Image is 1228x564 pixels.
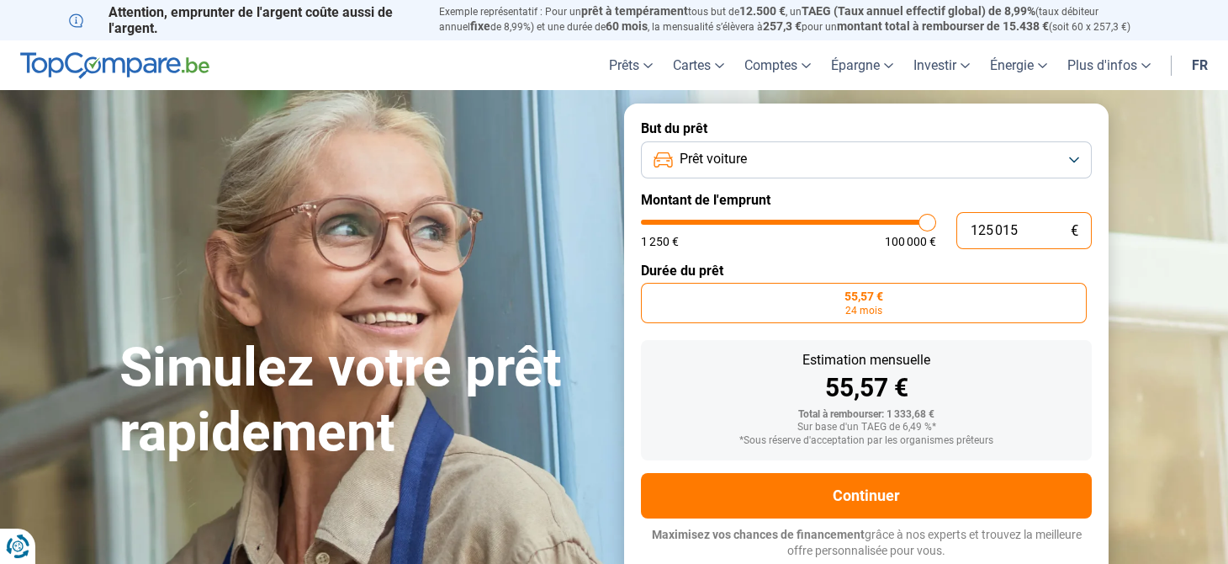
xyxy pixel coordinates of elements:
span: fixe [470,19,490,33]
a: Investir [903,40,980,90]
span: € [1071,224,1078,238]
span: 24 mois [845,306,882,316]
span: 55,57 € [844,290,883,302]
span: 1 250 € [641,236,679,247]
a: fr [1182,40,1218,90]
span: 60 mois [606,19,648,33]
h1: Simulez votre prêt rapidement [119,336,604,466]
span: Maximisez vos chances de financement [652,528,865,541]
p: Exemple représentatif : Pour un tous but de , un (taux débiteur annuel de 8,99%) et une durée de ... [439,4,1159,35]
span: 100 000 € [885,236,936,247]
div: Sur base d'un TAEG de 6,49 %* [654,422,1078,434]
a: Cartes [663,40,734,90]
a: Prêts [599,40,663,90]
a: Énergie [980,40,1057,90]
label: But du prêt [641,120,1092,136]
a: Comptes [734,40,821,90]
img: TopCompare [20,52,209,79]
span: montant total à rembourser de 15.438 € [837,19,1049,33]
p: Attention, emprunter de l'argent coûte aussi de l'argent. [69,4,419,36]
p: grâce à nos experts et trouvez la meilleure offre personnalisée pour vous. [641,527,1092,560]
span: prêt à tempérament [581,4,688,18]
button: Continuer [641,473,1092,519]
a: Plus d'infos [1057,40,1161,90]
button: Prêt voiture [641,141,1092,178]
div: Total à rembourser: 1 333,68 € [654,409,1078,421]
label: Durée du prêt [641,263,1092,279]
span: TAEG (Taux annuel effectif global) de 8,99% [802,4,1035,18]
div: *Sous réserve d'acceptation par les organismes prêteurs [654,435,1078,447]
span: 12.500 € [739,4,786,18]
label: Montant de l'emprunt [641,192,1092,208]
div: Estimation mensuelle [654,354,1078,367]
div: 55,57 € [654,375,1078,401]
span: Prêt voiture [680,150,747,168]
span: 257,3 € [763,19,802,33]
a: Épargne [821,40,903,90]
